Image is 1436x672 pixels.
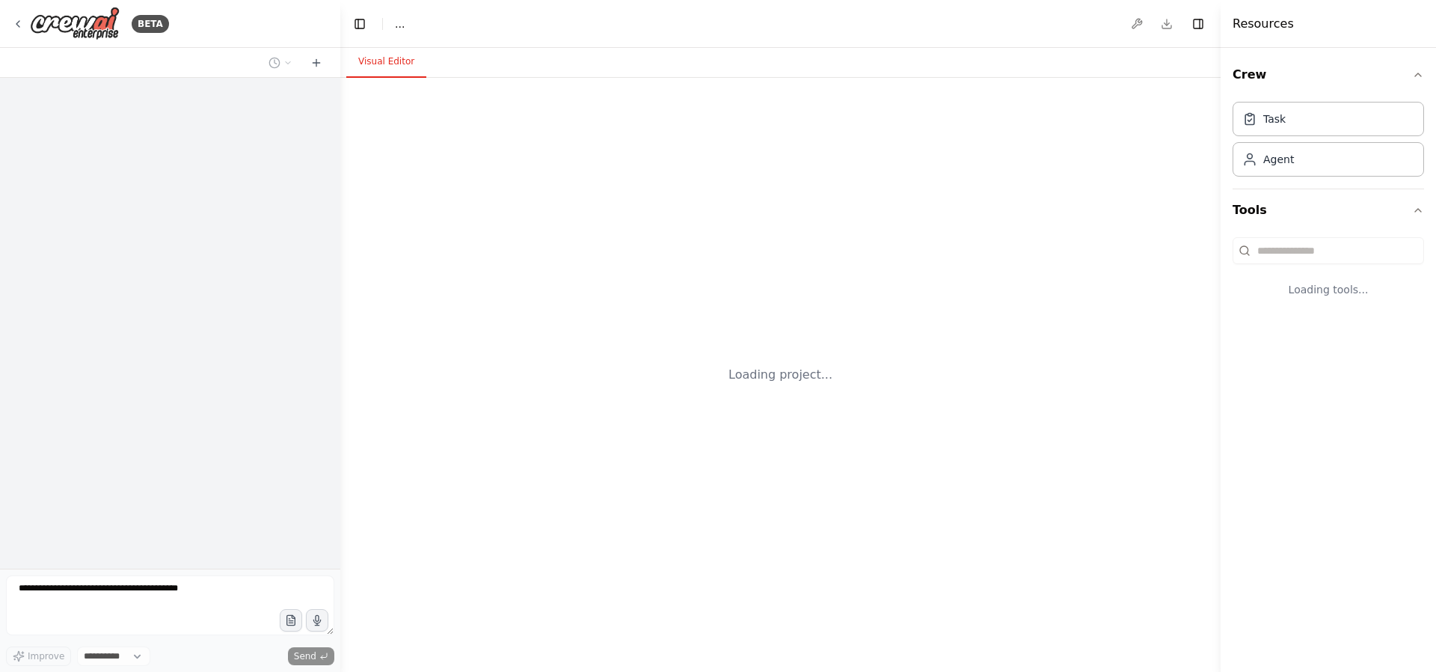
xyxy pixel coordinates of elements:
[1263,152,1294,167] div: Agent
[346,46,426,78] button: Visual Editor
[288,647,334,665] button: Send
[132,15,169,33] div: BETA
[294,650,316,662] span: Send
[28,650,64,662] span: Improve
[304,54,328,72] button: Start a new chat
[1233,54,1424,96] button: Crew
[1233,270,1424,309] div: Loading tools...
[306,609,328,632] button: Click to speak your automation idea
[728,366,832,384] div: Loading project...
[1188,13,1209,34] button: Hide right sidebar
[1263,112,1286,126] div: Task
[263,54,298,72] button: Switch to previous chat
[1233,15,1294,33] h4: Resources
[30,7,120,40] img: Logo
[1233,189,1424,231] button: Tools
[395,16,405,31] nav: breadcrumb
[6,647,71,666] button: Improve
[1233,96,1424,189] div: Crew
[349,13,370,34] button: Hide left sidebar
[395,16,405,31] span: ...
[280,609,302,632] button: Upload files
[1233,231,1424,321] div: Tools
